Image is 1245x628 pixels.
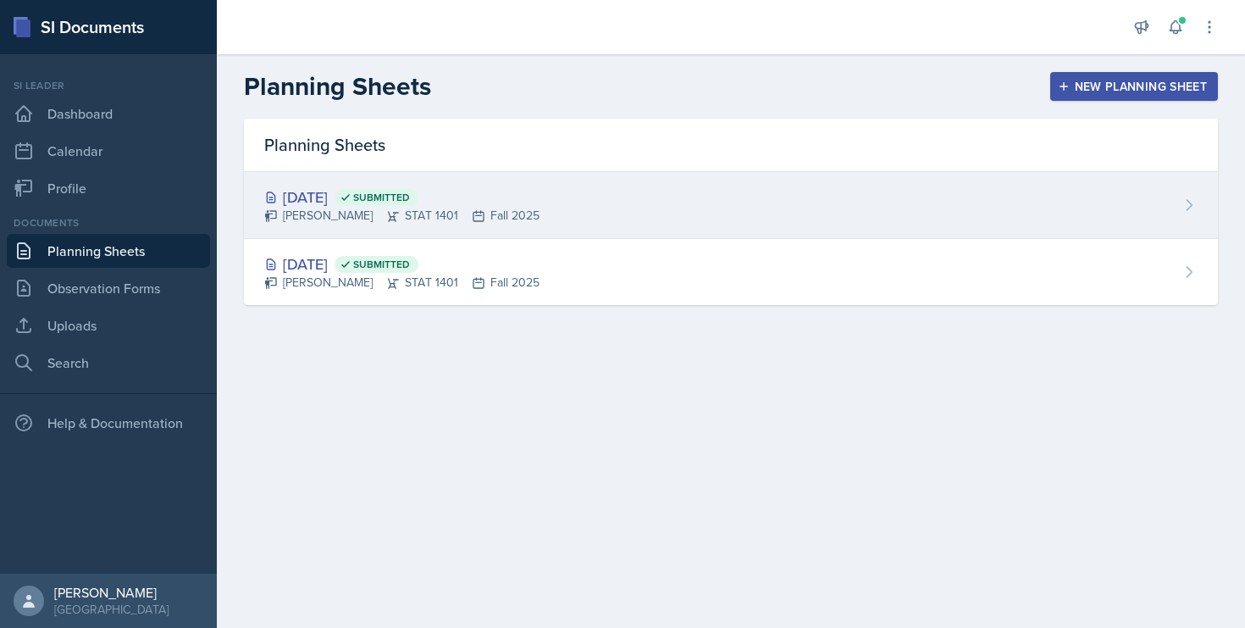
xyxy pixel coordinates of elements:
[244,239,1218,305] a: [DATE] Submitted [PERSON_NAME]STAT 1401Fall 2025
[7,308,210,342] a: Uploads
[7,171,210,205] a: Profile
[7,215,210,231] div: Documents
[244,71,431,102] h2: Planning Sheets
[353,258,410,271] span: Submitted
[7,271,210,305] a: Observation Forms
[264,186,539,208] div: [DATE]
[353,191,410,204] span: Submitted
[7,234,210,268] a: Planning Sheets
[7,97,210,131] a: Dashboard
[244,172,1218,239] a: [DATE] Submitted [PERSON_NAME]STAT 1401Fall 2025
[264,207,539,225] div: [PERSON_NAME] STAT 1401 Fall 2025
[54,584,169,601] div: [PERSON_NAME]
[54,601,169,618] div: [GEOGRAPHIC_DATA]
[1061,80,1207,93] div: New Planning Sheet
[264,274,539,292] div: [PERSON_NAME] STAT 1401 Fall 2025
[7,78,210,93] div: Si leader
[7,346,210,380] a: Search
[7,406,210,440] div: Help & Documentation
[244,119,1218,172] div: Planning Sheets
[1050,72,1218,101] button: New Planning Sheet
[264,253,539,275] div: [DATE]
[7,134,210,168] a: Calendar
